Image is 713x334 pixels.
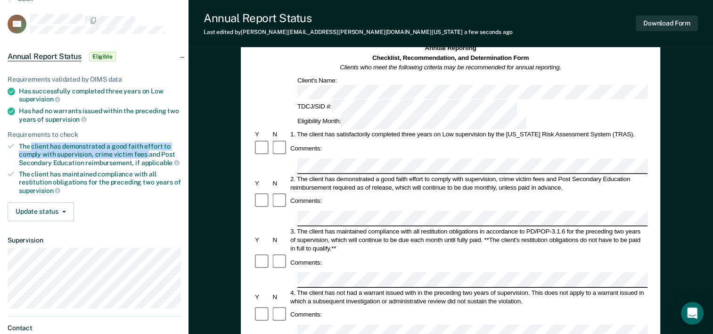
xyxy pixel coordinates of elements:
div: Y [254,179,271,187]
button: Update status [8,202,74,221]
div: Open Intercom Messenger [681,302,704,325]
div: Requirements validated by OIMS data [8,75,181,83]
div: 3. The client has maintained compliance with all restitution obligations in accordance to PD/POP-... [289,227,647,252]
div: Comments: [289,197,323,205]
div: Requirements to check [8,131,181,139]
div: Y [254,130,271,139]
button: Download Form [636,16,698,31]
div: N [271,292,289,301]
span: supervision [19,95,60,103]
div: N [271,179,289,187]
span: a few seconds ago [464,29,513,35]
span: supervision [45,116,87,123]
span: Eligible [89,52,116,61]
div: Comments: [289,310,323,319]
span: Annual Report Status [8,52,82,61]
div: Eligibility Month: [296,115,528,129]
div: Last edited by [PERSON_NAME][EMAIL_ADDRESS][PERSON_NAME][DOMAIN_NAME][US_STATE] [204,29,513,35]
div: The client has demonstrated a good faith effort to comply with supervision, crime victim fees and... [19,142,181,167]
dt: Supervision [8,236,181,244]
strong: Checklist, Recommendation, and Determination Form [372,54,529,61]
div: Has had no warrants issued within the preceding two years of [19,107,181,123]
em: Clients who meet the following criteria may be recommended for annual reporting. [340,64,562,71]
div: Comments: [289,144,323,153]
div: N [271,235,289,244]
div: Annual Report Status [204,11,513,25]
div: Y [254,292,271,301]
dt: Contact [8,324,181,332]
div: Has successfully completed three years on Low [19,87,181,103]
div: Comments: [289,258,323,267]
div: TDCJ/SID #: [296,100,518,115]
span: applicable [141,159,180,167]
span: supervision [19,187,60,194]
div: 2. The client has demonstrated a good faith effort to comply with supervision, crime victim fees ... [289,175,647,192]
div: N [271,130,289,139]
strong: Annual Reporting [425,45,476,52]
div: 1. The client has satisfactorily completed three years on Low supervision by the [US_STATE] Risk ... [289,130,647,139]
div: Y [254,235,271,244]
div: The client has maintained compliance with all restitution obligations for the preceding two years of [19,170,181,194]
div: 4. The client has not had a warrant issued with in the preceding two years of supervision. This d... [289,288,647,305]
